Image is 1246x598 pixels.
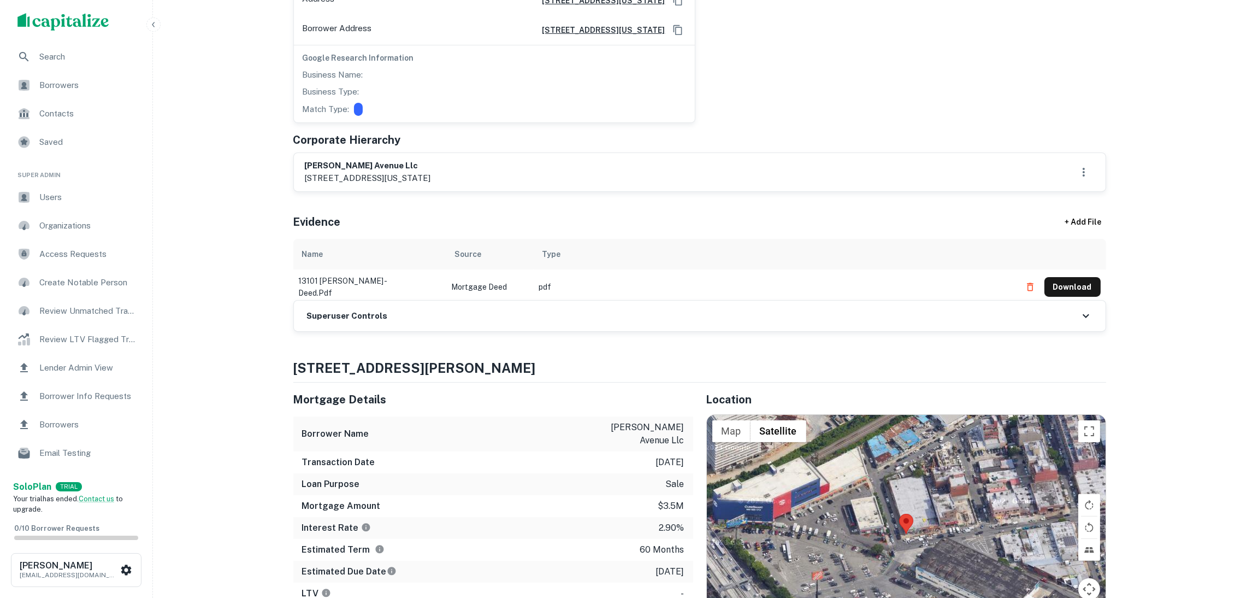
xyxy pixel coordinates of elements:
[712,420,751,442] button: Show street map
[9,355,144,381] a: Lender Admin View
[39,50,137,63] span: Search
[39,136,137,149] span: Saved
[656,456,684,469] p: [DATE]
[39,304,137,318] span: Review Unmatched Transactions
[13,482,51,492] strong: Solo Plan
[293,391,693,408] h5: Mortgage Details
[303,85,359,98] p: Business Type:
[302,500,381,513] h6: Mortgage Amount
[307,310,388,323] h6: Superuser Controls
[1078,539,1100,561] button: Tilt map
[9,269,144,296] a: Create Notable Person
[751,420,806,442] button: Show satellite imagery
[361,523,371,532] svg: The interest rates displayed on the website are for informational purposes only and may be report...
[39,361,137,374] span: Lender Admin View
[9,298,144,324] a: Review Unmatched Transactions
[9,412,144,438] a: Borrowers
[9,241,144,267] a: Access Requests
[302,543,385,556] h6: Estimated Term
[39,276,137,289] span: Create Notable Person
[534,239,1015,269] th: Type
[387,566,397,576] svg: Estimate is based on a standard schedule for this type of loan.
[293,214,341,230] h5: Evidence
[302,478,360,491] h6: Loan Purpose
[9,213,144,239] a: Organizations
[302,456,375,469] h6: Transaction Date
[293,358,1106,378] h4: [STREET_ADDRESS][PERSON_NAME]
[11,553,141,587] button: [PERSON_NAME][EMAIL_ADDRESS][DOMAIN_NAME]
[39,390,137,403] span: Borrower Info Requests
[39,219,137,232] span: Organizations
[9,72,144,98] a: Borrowers
[1078,494,1100,516] button: Rotate map clockwise
[455,248,482,261] div: Source
[666,478,684,491] p: sale
[1045,213,1121,232] div: + Add File
[39,79,137,92] span: Borrowers
[293,132,401,148] h5: Corporate Hierarchy
[303,52,686,64] h6: Google Research Information
[9,440,144,466] a: Email Testing
[1078,420,1100,442] button: Toggle fullscreen view
[303,22,372,38] p: Borrower Address
[39,248,137,261] span: Access Requests
[9,468,144,495] a: Email Analytics
[1044,277,1101,297] button: Download
[302,521,371,535] h6: Interest Rate
[39,191,137,204] span: Users
[293,239,1106,300] div: scrollable content
[534,24,665,36] a: [STREET_ADDRESS][US_STATE]
[17,13,109,31] img: capitalize-logo.png
[13,495,123,514] span: Your trial has ended. to upgrade.
[586,421,684,447] p: [PERSON_NAME] avenue llc
[9,184,144,210] a: Users
[9,44,144,70] a: Search
[9,383,144,409] a: Borrower Info Requests
[20,561,118,570] h6: [PERSON_NAME]
[670,22,686,38] button: Copy Address
[303,103,350,116] p: Match Type:
[1191,511,1246,563] iframe: Chat Widget
[302,248,323,261] div: Name
[446,239,534,269] th: Source
[9,129,144,155] a: Saved
[305,160,431,172] h6: [PERSON_NAME] avenue llc
[446,269,534,304] td: Mortgage Deed
[79,495,114,503] a: Contact us
[640,543,684,556] p: 60 months
[9,326,144,353] a: Review LTV Flagged Transactions
[706,391,1106,408] h5: Location
[1078,517,1100,538] button: Rotate map counterclockwise
[658,500,684,513] p: $3.5m
[303,68,363,81] p: Business Name:
[293,269,446,304] td: 13101 [PERSON_NAME] - deed.pdf
[39,107,137,120] span: Contacts
[9,157,144,184] li: Super Admin
[1020,278,1040,296] button: Delete file
[302,565,397,578] h6: Estimated Due Date
[375,544,385,554] svg: Term is based on a standard schedule for this type of loan.
[39,333,137,346] span: Review LTV Flagged Transactions
[39,418,137,431] span: Borrowers
[293,239,446,269] th: Name
[13,480,51,494] a: SoloPlan
[9,101,144,127] a: Contacts
[659,521,684,535] p: 2.90%
[656,565,684,578] p: [DATE]
[542,248,561,261] div: Type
